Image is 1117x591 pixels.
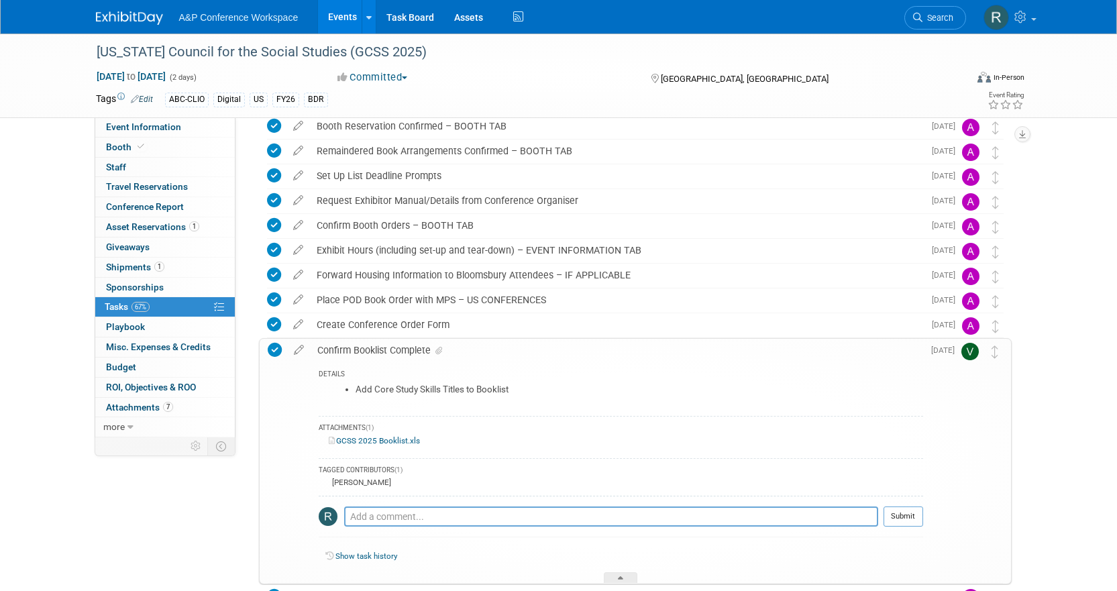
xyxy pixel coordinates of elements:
[103,421,125,432] span: more
[106,321,145,332] span: Playbook
[962,317,979,335] img: Amanda Oney
[272,93,299,107] div: FY26
[962,119,979,136] img: Amanda Oney
[250,93,268,107] div: US
[106,282,164,292] span: Sponsorships
[329,478,391,487] div: [PERSON_NAME]
[310,288,924,311] div: Place POD Book Order with MPS – US CONFERENCES
[106,362,136,372] span: Budget
[179,12,299,23] span: A&P Conference Workspace
[962,144,979,161] img: Amanda Oney
[310,313,924,336] div: Create Conference Order Form
[310,264,924,286] div: Forward Housing Information to Bloomsbury Attendees – IF APPLICABLE
[286,120,310,132] a: edit
[95,297,235,317] a: Tasks67%
[95,197,235,217] a: Conference Report
[106,341,211,352] span: Misc. Expenses & Credits
[310,140,924,162] div: Remaindered Book Arrangements Confirmed – BOOTH TAB
[992,295,999,308] i: Move task
[992,146,999,159] i: Move task
[992,270,999,283] i: Move task
[95,358,235,377] a: Budget
[95,217,235,237] a: Asset Reservations1
[286,170,310,182] a: edit
[962,193,979,211] img: Amanda Oney
[932,246,962,255] span: [DATE]
[95,177,235,197] a: Travel Reservations
[932,196,962,205] span: [DATE]
[168,73,197,82] span: (2 days)
[95,258,235,277] a: Shipments1
[154,262,164,272] span: 1
[992,320,999,333] i: Move task
[962,292,979,310] img: Amanda Oney
[887,70,1025,90] div: Event Format
[992,246,999,258] i: Move task
[106,402,173,413] span: Attachments
[992,345,998,358] i: Move task
[106,181,188,192] span: Travel Reservations
[962,168,979,186] img: Amanda Oney
[962,218,979,235] img: Amanda Oney
[932,320,962,329] span: [DATE]
[356,384,923,395] li: Add Core Study Skills Titles to Booklist
[333,70,413,85] button: Committed
[95,138,235,157] a: Booth
[993,72,1024,83] div: In-Person
[106,201,184,212] span: Conference Report
[286,319,310,331] a: edit
[95,117,235,137] a: Event Information
[310,164,924,187] div: Set Up List Deadline Prompts
[992,221,999,233] i: Move task
[163,402,173,412] span: 7
[932,146,962,156] span: [DATE]
[304,93,328,107] div: BDR
[329,436,420,445] a: GCSS 2025 Booklist.xls
[106,142,147,152] span: Booth
[286,195,310,207] a: edit
[96,70,166,83] span: [DATE] [DATE]
[287,344,311,356] a: edit
[310,214,924,237] div: Confirm Booth Orders – BOOTH TAB
[92,40,946,64] div: [US_STATE] Council for the Social Studies (GCSS 2025)
[962,268,979,285] img: Amanda Oney
[106,382,196,392] span: ROI, Objectives & ROO
[95,278,235,297] a: Sponsorships
[286,244,310,256] a: edit
[988,92,1024,99] div: Event Rating
[366,424,374,431] span: (1)
[977,72,991,83] img: Format-Inperson.png
[319,507,337,526] img: Rosalie Love
[106,241,150,252] span: Giveaways
[992,196,999,209] i: Move task
[131,302,150,312] span: 67%
[95,398,235,417] a: Attachments7
[311,339,923,362] div: Confirm Booklist Complete
[983,5,1009,30] img: Rosalie Love
[95,158,235,177] a: Staff
[310,115,924,138] div: Booth Reservation Confirmed – BOOTH TAB
[661,74,829,84] span: [GEOGRAPHIC_DATA], [GEOGRAPHIC_DATA]
[286,219,310,231] a: edit
[992,121,999,134] i: Move task
[931,345,961,355] span: [DATE]
[138,143,144,150] i: Booth reservation complete
[131,95,153,104] a: Edit
[105,301,150,312] span: Tasks
[95,378,235,397] a: ROI, Objectives & ROO
[165,93,209,107] div: ABC-CLIO
[286,145,310,157] a: edit
[96,11,163,25] img: ExhibitDay
[95,237,235,257] a: Giveaways
[286,294,310,306] a: edit
[96,92,153,107] td: Tags
[184,437,208,455] td: Personalize Event Tab Strip
[932,295,962,305] span: [DATE]
[319,466,923,477] div: TAGGED CONTRIBUTORS
[961,343,979,360] img: Veronica Dove
[394,466,403,474] span: (1)
[319,423,923,435] div: ATTACHMENTS
[310,189,924,212] div: Request Exhibitor Manual/Details from Conference Organiser
[189,221,199,231] span: 1
[207,437,235,455] td: Toggle Event Tabs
